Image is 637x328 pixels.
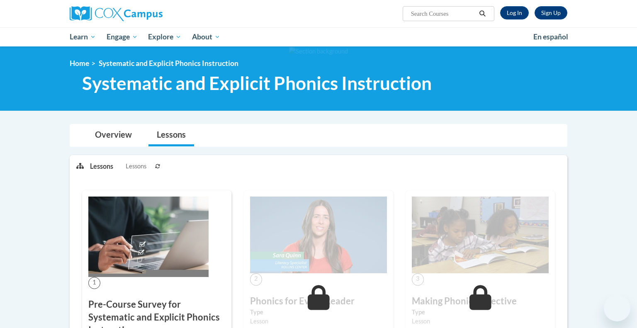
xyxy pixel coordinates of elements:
[604,295,630,321] iframe: Button to launch messaging window
[250,308,387,317] label: Type
[412,295,549,308] h3: Making Phonics Effective
[70,6,227,21] a: Cox Campus
[250,273,262,285] span: 2
[148,124,194,146] a: Lessons
[107,32,138,42] span: Engage
[289,47,348,56] img: Section background
[90,162,113,171] p: Lessons
[101,27,143,46] a: Engage
[88,197,209,277] img: Course Image
[535,6,567,19] a: Register
[143,27,187,46] a: Explore
[99,59,238,68] span: Systematic and Explicit Phonics Instruction
[88,277,100,289] span: 1
[250,295,387,308] h3: Phonics for Every Reader
[412,308,549,317] label: Type
[192,32,220,42] span: About
[479,11,486,17] i: 
[148,32,181,42] span: Explore
[250,197,387,274] img: Course Image
[410,9,477,19] input: Search Courses
[477,9,489,19] button: Search
[250,317,387,326] div: Lesson
[533,32,568,41] span: En español
[412,273,424,285] span: 3
[126,162,146,171] span: Lessons
[500,6,529,19] a: Log In
[187,27,226,46] a: About
[412,317,549,326] div: Lesson
[70,59,89,68] a: Home
[57,27,580,46] div: Main menu
[70,6,163,21] img: Cox Campus
[70,32,96,42] span: Learn
[64,27,101,46] a: Learn
[412,197,549,274] img: Course Image
[528,28,574,46] a: En español
[87,124,140,146] a: Overview
[82,72,432,94] span: Systematic and Explicit Phonics Instruction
